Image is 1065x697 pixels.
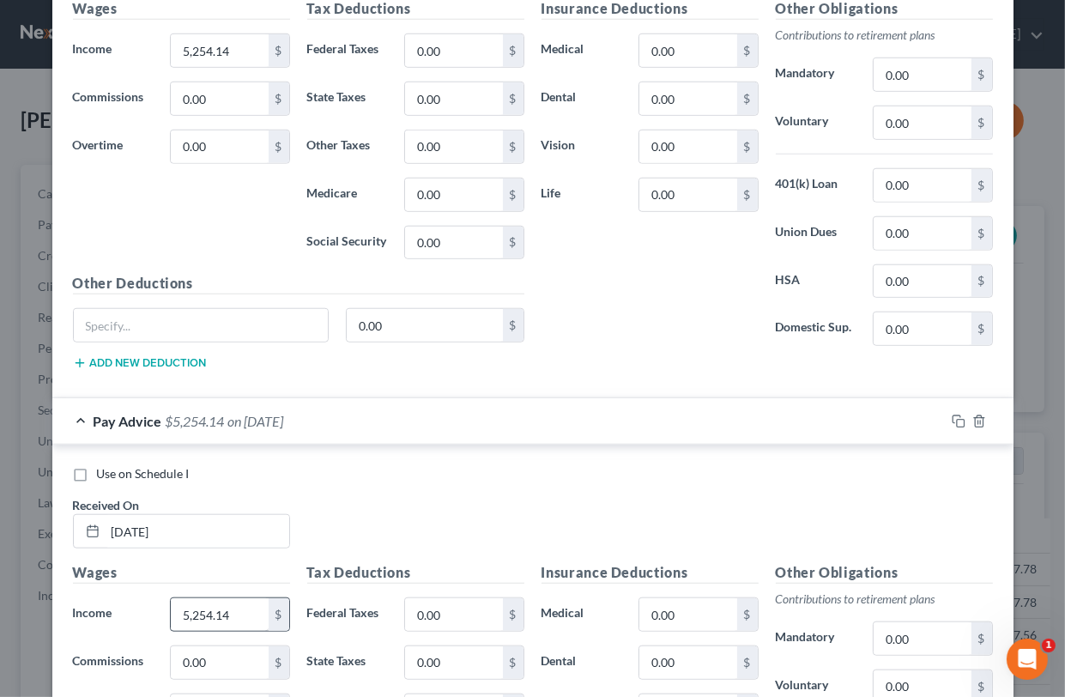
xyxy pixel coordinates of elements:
[503,179,523,211] div: $
[269,598,289,631] div: $
[171,82,268,115] input: 0.00
[1007,639,1048,680] iframe: Intercom live chat
[737,82,758,115] div: $
[874,312,971,345] input: 0.00
[299,597,396,632] label: Federal Taxes
[971,169,992,202] div: $
[639,34,736,67] input: 0.00
[299,645,396,680] label: State Taxes
[533,597,631,632] label: Medical
[533,130,631,164] label: Vision
[767,58,865,92] label: Mandatory
[874,58,971,91] input: 0.00
[405,34,502,67] input: 0.00
[503,646,523,679] div: $
[776,591,993,608] p: Contributions to retirement plans
[533,178,631,212] label: Life
[64,82,162,116] label: Commissions
[171,34,268,67] input: 0.00
[106,515,289,548] input: MM/DD/YYYY
[307,562,524,584] h5: Tax Deductions
[874,217,971,250] input: 0.00
[874,169,971,202] input: 0.00
[405,227,502,259] input: 0.00
[639,82,736,115] input: 0.00
[299,178,396,212] label: Medicare
[767,621,865,656] label: Mandatory
[73,562,290,584] h5: Wages
[64,645,162,680] label: Commissions
[299,130,396,164] label: Other Taxes
[767,168,865,203] label: 401(k) Loan
[971,217,992,250] div: $
[737,130,758,163] div: $
[171,646,268,679] input: 0.00
[639,179,736,211] input: 0.00
[269,646,289,679] div: $
[767,312,865,346] label: Domestic Sup.
[767,216,865,251] label: Union Dues
[228,413,284,429] span: on [DATE]
[542,562,759,584] h5: Insurance Deductions
[971,265,992,298] div: $
[64,130,162,164] label: Overtime
[269,82,289,115] div: $
[73,498,140,512] span: Received On
[503,34,523,67] div: $
[737,646,758,679] div: $
[347,309,503,342] input: 0.00
[503,598,523,631] div: $
[639,130,736,163] input: 0.00
[971,106,992,139] div: $
[776,27,993,44] p: Contributions to retirement plans
[299,33,396,68] label: Federal Taxes
[405,82,502,115] input: 0.00
[269,130,289,163] div: $
[737,179,758,211] div: $
[874,106,971,139] input: 0.00
[639,598,736,631] input: 0.00
[503,227,523,259] div: $
[533,82,631,116] label: Dental
[503,130,523,163] div: $
[503,82,523,115] div: $
[874,622,971,655] input: 0.00
[73,273,524,294] h5: Other Deductions
[767,106,865,140] label: Voluntary
[171,598,268,631] input: 0.00
[405,646,502,679] input: 0.00
[269,34,289,67] div: $
[74,309,329,342] input: Specify...
[737,34,758,67] div: $
[533,33,631,68] label: Medical
[971,312,992,345] div: $
[533,645,631,680] label: Dental
[73,41,112,56] span: Income
[171,130,268,163] input: 0.00
[639,646,736,679] input: 0.00
[97,466,190,481] span: Use on Schedule I
[299,226,396,260] label: Social Security
[874,265,971,298] input: 0.00
[767,264,865,299] label: HSA
[971,58,992,91] div: $
[73,605,112,620] span: Income
[405,598,502,631] input: 0.00
[73,356,207,370] button: Add new deduction
[299,82,396,116] label: State Taxes
[405,179,502,211] input: 0.00
[737,598,758,631] div: $
[503,309,523,342] div: $
[776,562,993,584] h5: Other Obligations
[971,622,992,655] div: $
[166,413,225,429] span: $5,254.14
[94,413,162,429] span: Pay Advice
[405,130,502,163] input: 0.00
[1042,639,1056,652] span: 1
